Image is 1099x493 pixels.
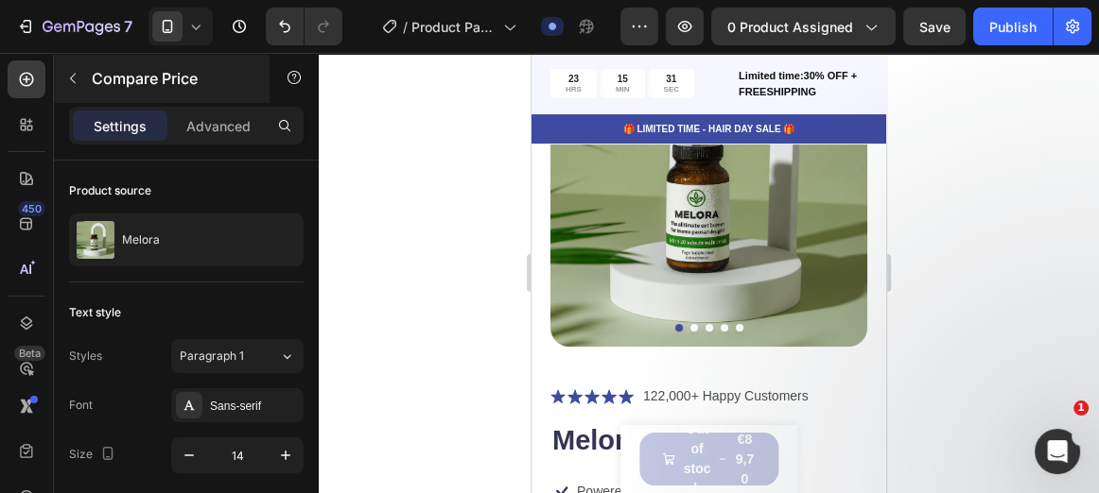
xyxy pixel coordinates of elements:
[124,15,132,38] p: 7
[132,32,148,42] p: SEC
[69,182,151,199] div: Product source
[112,333,277,353] p: 122,000+ Happy Customers
[122,233,160,246] p: Melora
[174,271,182,279] button: Dot
[973,8,1053,45] button: Publish
[45,430,216,447] p: Powered by salmon cartilage
[84,32,98,42] p: MIN
[532,53,886,493] iframe: Design area
[159,271,166,279] button: Dot
[403,17,408,37] span: /
[151,366,181,446] div: Out of stock
[171,339,304,373] button: Paragraph 1
[14,346,45,361] div: Beta
[903,8,966,45] button: Save
[205,13,336,48] div: Rich Text Editor. Editing area: main
[266,8,342,45] div: Undo/Redo
[84,20,98,32] div: 15
[727,17,853,37] span: 0 product assigned
[1035,429,1080,474] iframe: Intercom live chat
[69,304,121,321] div: Text style
[19,368,336,408] h1: Melora
[69,397,93,414] div: Font
[919,19,951,35] span: Save
[210,398,299,415] div: Sans-serif
[144,271,151,279] button: Dot
[186,116,251,136] p: Advanced
[207,15,334,46] p: Limited time:30% OFF + FREESHIPPING
[77,221,114,259] img: product feature img
[92,67,253,90] p: Compare Price
[69,442,119,467] div: Size
[1073,400,1089,416] span: 1
[69,348,102,365] div: Styles
[34,20,50,32] div: 23
[8,8,141,45] button: 7
[180,348,244,365] span: Paragraph 1
[132,20,148,32] div: 31
[204,271,212,279] button: Dot
[189,271,197,279] button: Dot
[18,201,45,216] div: 450
[201,375,224,438] div: €89,70
[94,116,147,136] p: Settings
[34,32,50,42] p: HRS
[711,8,896,45] button: 0 product assigned
[989,17,1037,37] div: Publish
[411,17,496,37] span: Product Page - [DATE] 11:05:19
[2,69,353,83] p: 🎁 LIMITED TIME - HAIR DAY SALE 🎁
